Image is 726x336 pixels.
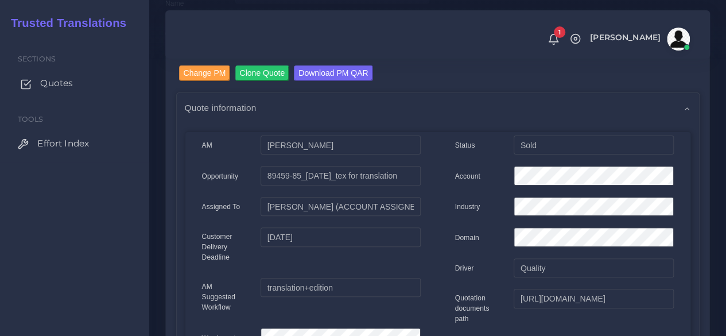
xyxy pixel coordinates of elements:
label: Assigned To [202,202,240,212]
span: Quote information [185,101,257,114]
span: Tools [18,115,44,123]
span: Sections [18,55,56,63]
input: pm [261,197,420,217]
input: Download PM QAR [294,65,372,81]
span: 1 [554,26,565,38]
img: avatar [667,28,690,51]
label: Opportunity [202,171,239,181]
a: Effort Index [9,132,141,156]
input: Clone Quote [235,65,290,81]
label: Customer Delivery Deadline [202,231,244,262]
h2: Trusted Translations [3,16,126,30]
label: Driver [455,263,474,273]
a: [PERSON_NAME]avatar [584,28,694,51]
label: Status [455,140,475,150]
span: Quotes [40,77,73,90]
label: AM Suggested Workflow [202,281,244,312]
label: AM [202,140,212,150]
label: Domain [455,233,479,243]
a: Quotes [9,71,141,95]
a: Trusted Translations [3,14,126,33]
label: Quotation documents path [455,293,497,324]
a: 1 [543,33,564,45]
span: Effort Index [37,137,89,150]
label: Account [455,171,480,181]
input: Change PM [179,65,231,81]
span: [PERSON_NAME] [590,33,661,41]
label: Industry [455,202,480,212]
div: Quote information [177,93,699,122]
